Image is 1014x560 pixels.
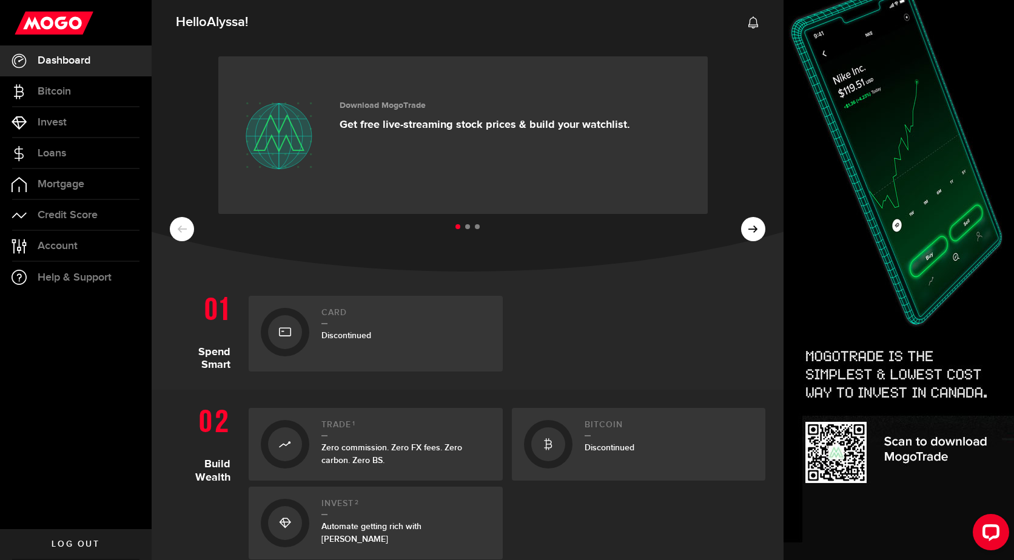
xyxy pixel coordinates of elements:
[512,408,766,481] a: BitcoinDiscontinued
[249,487,503,559] a: Invest2Automate getting rich with [PERSON_NAME]
[585,442,634,453] span: Discontinued
[249,408,503,481] a: Trade1Zero commission. Zero FX fees. Zero carbon. Zero BS.
[321,308,491,324] h2: Card
[38,86,71,97] span: Bitcoin
[38,210,98,221] span: Credit Score
[340,118,630,132] p: Get free live-streaming stock prices & build your watchlist.
[321,330,371,341] span: Discontinued
[170,402,240,559] h1: Build Wealth
[352,420,355,427] sup: 1
[170,290,240,372] h1: Spend Smart
[340,101,630,111] h3: Download MogoTrade
[38,117,67,128] span: Invest
[321,499,491,515] h2: Invest
[38,148,66,159] span: Loans
[321,420,491,436] h2: Trade
[218,56,708,214] a: Download MogoTrade Get free live-streaming stock prices & build your watchlist.
[38,241,78,252] span: Account
[585,420,754,436] h2: Bitcoin
[52,540,99,548] span: Log out
[321,442,462,465] span: Zero commission. Zero FX fees. Zero carbon. Zero BS.
[38,55,90,66] span: Dashboard
[963,509,1014,560] iframe: LiveChat chat widget
[249,296,503,372] a: CardDiscontinued
[176,10,248,35] span: Hello !
[38,272,112,283] span: Help & Support
[321,521,421,544] span: Automate getting rich with [PERSON_NAME]
[207,14,245,30] span: Alyssa
[38,179,84,190] span: Mortgage
[355,499,359,506] sup: 2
